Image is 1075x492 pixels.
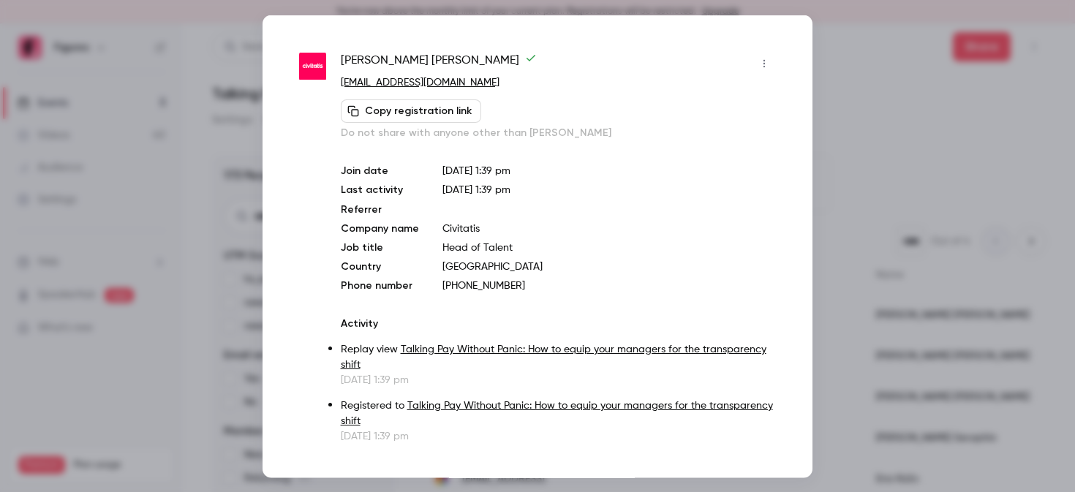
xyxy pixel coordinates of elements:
[442,240,776,254] p: Head of Talent
[341,259,419,273] p: Country
[341,51,537,75] span: [PERSON_NAME] [PERSON_NAME]
[442,278,776,292] p: [PHONE_NUMBER]
[299,53,326,80] img: civitatis.com
[341,278,419,292] p: Phone number
[341,344,766,369] a: Talking Pay Without Panic: How to equip your managers for the transparency shift
[341,77,499,87] a: [EMAIL_ADDRESS][DOMAIN_NAME]
[341,240,419,254] p: Job title
[341,182,419,197] p: Last activity
[442,259,776,273] p: [GEOGRAPHIC_DATA]
[341,125,776,140] p: Do not share with anyone other than [PERSON_NAME]
[341,221,419,235] p: Company name
[341,400,773,425] a: Talking Pay Without Panic: How to equip your managers for the transparency shift
[442,221,776,235] p: Civitatis
[341,398,776,428] p: Registered to
[341,372,776,387] p: [DATE] 1:39 pm
[341,163,419,178] p: Join date
[442,163,776,178] p: [DATE] 1:39 pm
[341,341,776,372] p: Replay view
[341,202,419,216] p: Referrer
[341,316,776,330] p: Activity
[341,99,481,122] button: Copy registration link
[442,184,510,194] span: [DATE] 1:39 pm
[341,428,776,443] p: [DATE] 1:39 pm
